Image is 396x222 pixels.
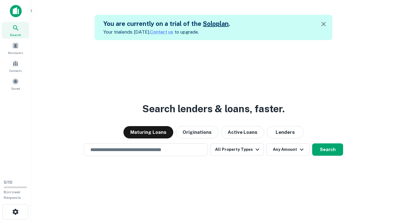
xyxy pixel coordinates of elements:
[203,20,229,27] a: Soloplan
[150,29,173,35] a: Contact us
[9,68,22,73] span: Contacts
[11,86,20,91] span: Saved
[266,143,310,156] button: Any Amount
[365,173,396,202] iframe: Chat Widget
[8,50,23,55] span: Borrowers
[2,76,29,92] a: Saved
[103,19,230,28] h5: You are currently on a trial of the .
[267,126,304,138] button: Lenders
[10,5,22,17] img: capitalize-icon.png
[312,143,343,156] button: Search
[2,40,29,56] a: Borrowers
[2,22,29,39] a: Search
[2,58,29,74] a: Contacts
[176,126,218,138] button: Originations
[4,180,12,185] span: 0 / 10
[103,28,230,36] p: Your trial ends [DATE]. to upgrade.
[210,143,264,156] button: All Property Types
[4,190,21,200] span: Borrower Requests
[123,126,173,138] button: Maturing Loans
[142,101,285,116] h3: Search lenders & loans, faster.
[10,32,21,37] span: Search
[221,126,264,138] button: Active Loans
